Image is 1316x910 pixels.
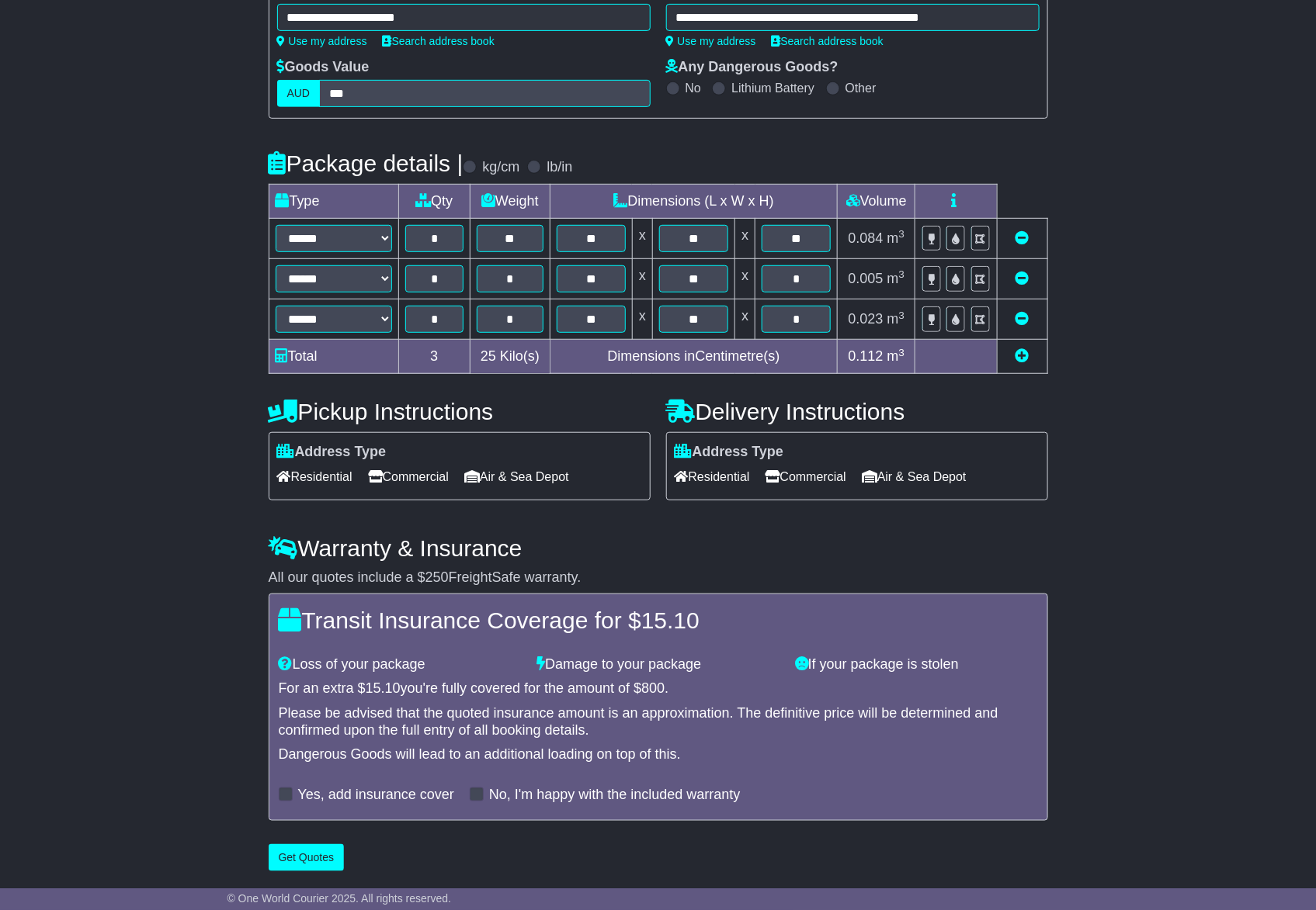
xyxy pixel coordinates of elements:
[550,340,838,374] td: Dimensions in Centimetre(s)
[279,746,1038,763] div: Dangerous Goods will lead to an additional loading on top of this.
[846,81,877,95] label: Other
[269,535,1048,561] h4: Warranty & Insurance
[277,59,370,76] label: Goods Value
[269,399,651,424] h4: Pickup Instructions
[279,680,1038,697] div: For an extra $ you're fully covered for the amount of $ .
[731,81,814,95] label: Lithium Battery
[279,607,1038,633] h4: Transit Insurance Coverage for $
[366,680,401,696] span: 15.10
[787,656,1046,673] div: If your package is stolen
[887,271,905,286] span: m
[1016,348,1030,364] a: Add new item
[666,59,839,76] label: Any Dangerous Goods?
[482,159,519,176] label: kg/cm
[666,35,756,47] a: Use my address
[269,569,1048,586] div: All our quotes include a $ FreightSafe warranty.
[277,465,352,489] span: Residential
[398,340,470,374] td: 3
[735,259,755,299] td: x
[862,465,967,489] span: Air & Sea Depot
[269,185,398,219] td: Type
[398,185,470,219] td: Qty
[481,348,496,364] span: 25
[735,219,755,259] td: x
[772,35,884,47] a: Search address book
[899,310,905,321] sup: 3
[529,656,787,673] div: Damage to your package
[887,348,905,364] span: m
[632,219,652,259] td: x
[368,465,449,489] span: Commercial
[470,340,550,374] td: Kilo(s)
[1016,230,1030,246] a: Remove this item
[269,340,398,374] td: Total
[641,607,700,633] span: 15.10
[849,230,884,246] span: 0.084
[271,656,530,673] div: Loss of your package
[675,444,784,461] label: Address Type
[1016,311,1030,327] a: Remove this item
[849,311,884,327] span: 0.023
[470,185,550,219] td: Weight
[899,347,905,358] sup: 3
[1016,271,1030,286] a: Remove this item
[632,299,652,340] td: x
[686,81,701,95] label: No
[425,569,449,585] span: 250
[464,465,569,489] span: Air & Sea Depot
[227,892,452,905] span: © One World Courier 2025. All rights reserved.
[277,444,387,461] label: Address Type
[277,80,321,107] label: AUD
[899,268,905,280] sup: 3
[735,299,755,340] td: x
[632,259,652,299] td: x
[269,151,464,176] h4: Package details |
[279,705,1038,739] div: Please be advised that the quoted insurance amount is an approximation. The definitive price will...
[489,787,741,804] label: No, I'm happy with the included warranty
[550,185,838,219] td: Dimensions (L x W x H)
[666,399,1048,424] h4: Delivery Instructions
[641,680,665,696] span: 800
[766,465,846,489] span: Commercial
[298,787,454,804] label: Yes, add insurance cover
[838,185,915,219] td: Volume
[277,35,367,47] a: Use my address
[849,271,884,286] span: 0.005
[547,159,572,176] label: lb/in
[887,230,905,246] span: m
[675,465,750,489] span: Residential
[887,311,905,327] span: m
[383,35,495,47] a: Search address book
[269,844,345,871] button: Get Quotes
[849,348,884,364] span: 0.112
[899,228,905,240] sup: 3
